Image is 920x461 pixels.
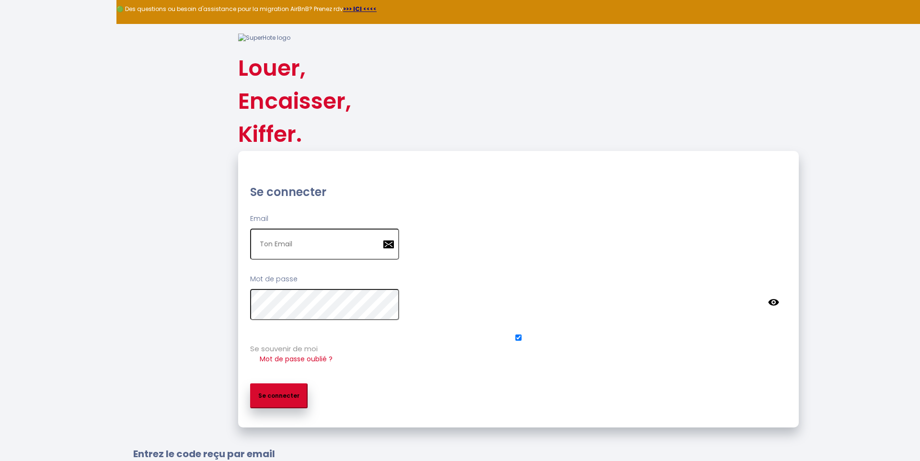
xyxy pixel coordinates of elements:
div: Louer, [238,52,351,85]
label: Se souvenir de moi [250,344,318,354]
h1: Se connecter [250,184,787,199]
div: Kiffer. [238,118,351,151]
input: Ton Email [250,229,399,260]
h2: Entrez le code reçu par email [133,447,903,461]
a: Mot de passe oublié ? [260,354,333,364]
img: SuperHote logo [238,34,290,42]
a: >>> ICI <<<< [343,5,377,13]
button: Se connecter [250,383,308,408]
h2: Mot de passe [250,274,787,284]
div: Encaisser, [238,85,351,118]
h2: Email [250,214,787,224]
